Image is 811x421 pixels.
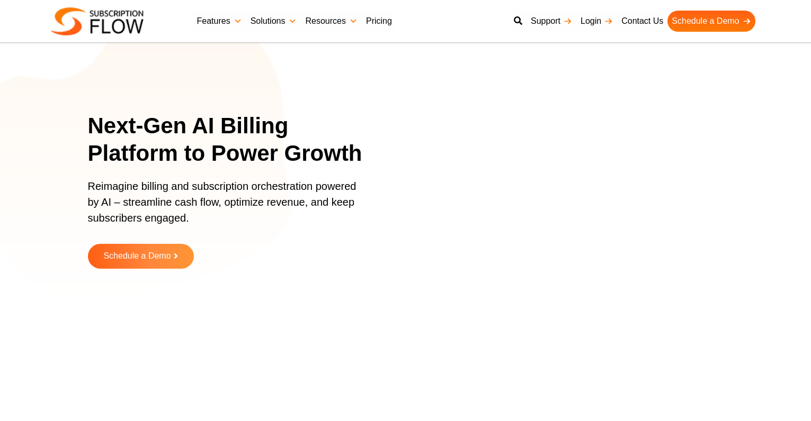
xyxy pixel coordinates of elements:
img: Subscriptionflow [51,7,144,35]
h1: Next-Gen AI Billing Platform to Power Growth [88,112,377,168]
a: Schedule a Demo [667,11,755,32]
a: Contact Us [617,11,667,32]
a: Solutions [246,11,301,32]
a: Resources [301,11,361,32]
a: Support [527,11,576,32]
a: Pricing [362,11,396,32]
p: Reimagine billing and subscription orchestration powered by AI – streamline cash flow, optimize r... [88,178,363,236]
a: Schedule a Demo [88,244,194,269]
a: Features [193,11,246,32]
a: Login [576,11,617,32]
span: Schedule a Demo [103,252,171,261]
